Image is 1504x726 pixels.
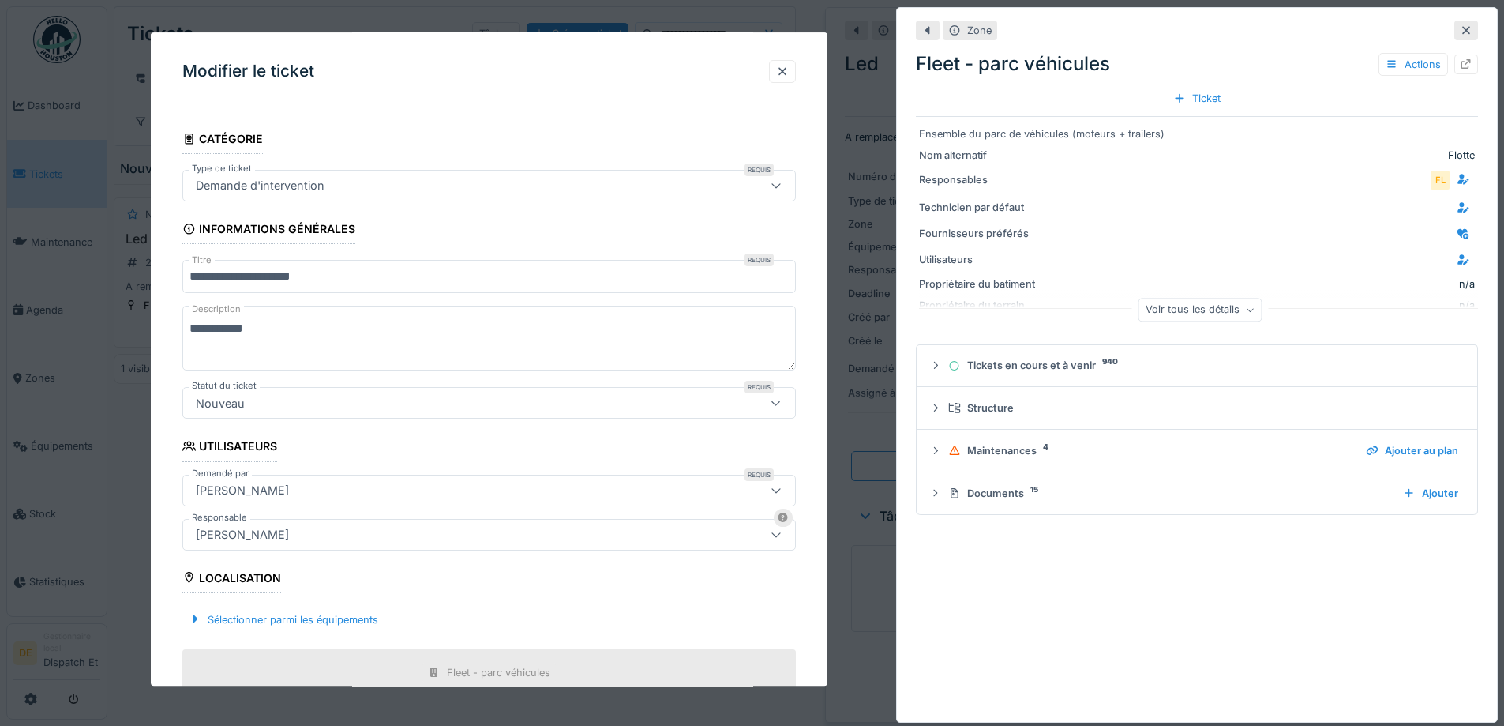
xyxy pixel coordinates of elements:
div: Voir tous les détails [1138,299,1262,322]
div: Actions [1378,53,1448,76]
div: Requis [744,254,774,267]
div: Sélectionner parmi les équipements [182,609,384,630]
label: Responsable [189,511,250,525]
div: Propriétaire du batiment [919,276,1041,292]
div: Fleet - parc véhicules [447,665,550,680]
label: Type de ticket [189,162,255,175]
div: Ensemble du parc de véhicules (moteurs + trailers) [919,126,1475,141]
div: Documents [948,486,1390,501]
div: Utilisateurs [182,435,278,462]
div: [PERSON_NAME] [189,526,295,544]
div: Zone [967,23,992,38]
div: Technicien par défaut [919,200,1041,215]
label: Titre [189,254,215,268]
div: Ajouter au plan [1360,440,1465,461]
summary: Documents15Ajouter [923,479,1471,508]
div: [PERSON_NAME] [189,482,295,499]
div: FL [1429,169,1451,191]
div: Informations générales [182,217,356,244]
div: Ajouter [1397,483,1465,504]
summary: Maintenances4Ajouter au plan [923,436,1471,465]
div: Requis [744,164,774,176]
div: Fleet - parc véhicules [916,50,1478,78]
div: Demande d'intervention [189,177,331,194]
summary: Structure [923,393,1471,423]
label: Statut du ticket [189,380,260,393]
div: Nom alternatif [919,148,1041,163]
div: Requis [744,468,774,481]
h3: Modifier le ticket [182,62,314,81]
div: n/a [1459,276,1475,292]
label: Demandé par [189,467,252,480]
summary: Tickets en cours et à venir940 [923,352,1471,381]
div: Ticket [1167,88,1227,109]
div: Maintenances [948,443,1353,458]
div: Nouveau [189,395,251,412]
div: Requis [744,382,774,394]
div: Flotte [1047,148,1475,163]
div: Localisation [182,566,282,593]
div: Fournisseurs préférés [919,226,1041,241]
div: Tickets en cours et à venir [948,358,1458,373]
div: Responsables [919,172,1041,187]
div: Catégorie [182,127,264,154]
div: Structure [948,401,1458,416]
label: Description [189,300,244,320]
div: Utilisateurs [919,252,1041,267]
